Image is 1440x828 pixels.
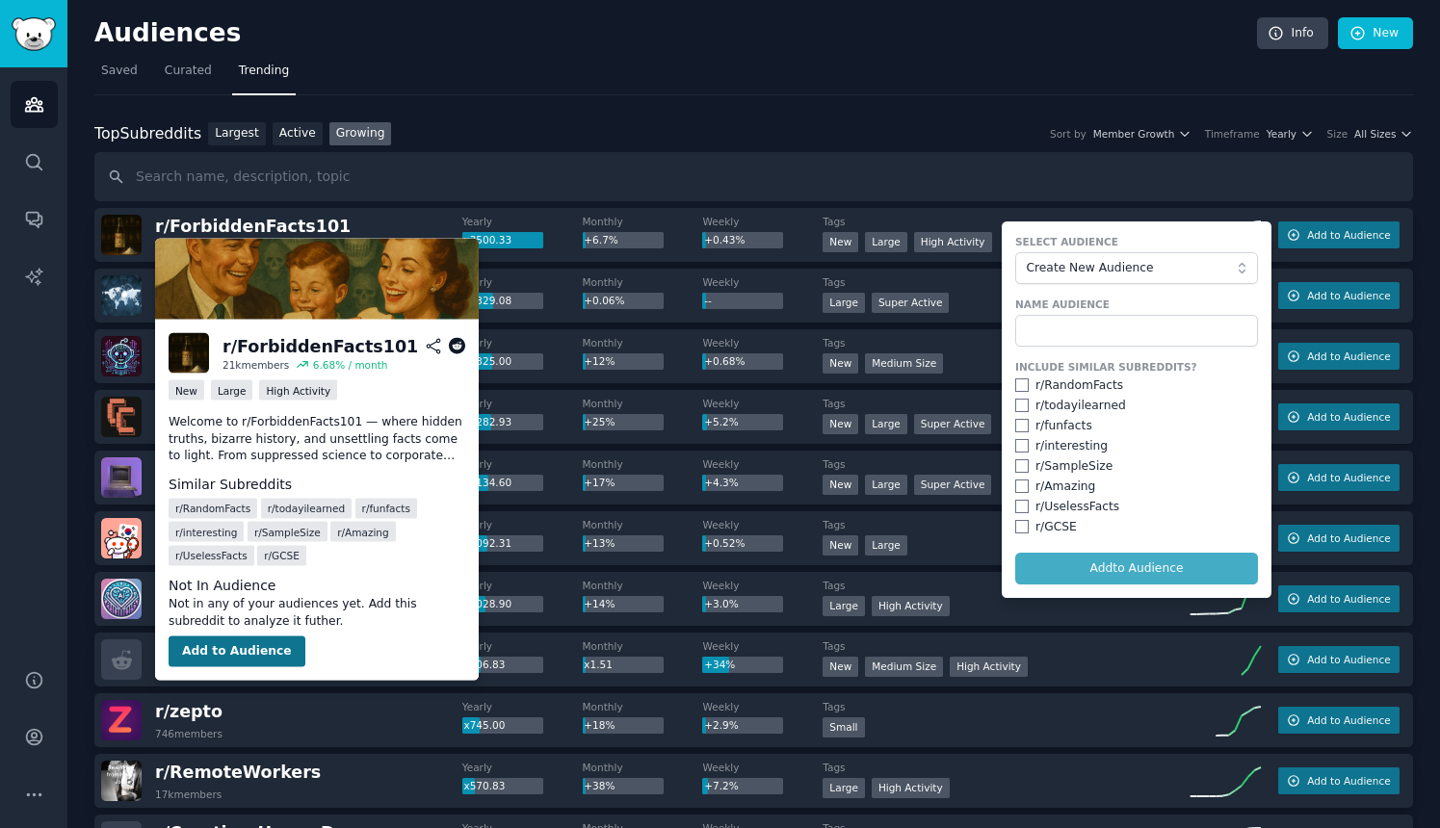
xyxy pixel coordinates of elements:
[1267,127,1314,141] button: Yearly
[702,397,823,410] dt: Weekly
[914,232,992,252] div: High Activity
[914,414,992,434] div: Super Active
[584,598,615,609] span: +14%
[702,518,823,531] dt: Weekly
[463,537,511,549] span: x1092.31
[583,336,703,349] dt: Monthly
[462,761,583,774] dt: Yearly
[155,217,351,236] span: r/ ForbiddenFacts101
[1327,127,1348,141] div: Size
[254,525,321,538] span: r/ SampleSize
[1354,127,1413,141] button: All Sizes
[462,457,583,471] dt: Yearly
[584,477,615,488] span: +17%
[1278,767,1400,794] button: Add to Audience
[865,657,943,677] div: Medium Size
[583,275,703,289] dt: Monthly
[462,639,583,653] dt: Yearly
[1307,349,1390,363] span: Add to Audience
[239,63,289,80] span: Trending
[823,215,1184,228] dt: Tags
[823,596,865,616] div: Large
[704,780,738,791] span: +7.2%
[463,355,511,367] span: x1325.00
[702,336,823,349] dt: Weekly
[583,397,703,410] dt: Monthly
[232,56,296,95] a: Trending
[872,778,950,798] div: High Activity
[169,414,465,465] p: Welcome to r/ForbiddenFacts101 — where hidden truths, bizarre history, and unsettling facts come ...
[94,18,1257,49] h2: Audiences
[155,239,479,320] img: ForbiddenFacts101
[1015,235,1258,248] label: Select Audience
[462,700,583,713] dt: Yearly
[702,700,823,713] dt: Weekly
[823,778,865,798] div: Large
[462,397,583,410] dt: Yearly
[583,639,703,653] dt: Monthly
[463,477,511,488] span: x1134.60
[1278,585,1400,612] button: Add to Audience
[223,358,289,372] div: 21k members
[704,295,712,306] span: --
[169,475,465,495] dt: Similar Subreddits
[1205,127,1260,141] div: Timeframe
[463,295,511,306] span: x1329.08
[169,636,305,667] button: Add to Audience
[273,122,323,146] a: Active
[1307,531,1390,545] span: Add to Audience
[1267,127,1296,141] span: Yearly
[1050,127,1087,141] div: Sort by
[584,234,617,246] span: +6.7%
[823,535,858,556] div: New
[823,639,1184,653] dt: Tags
[1307,653,1390,666] span: Add to Audience
[155,763,321,782] span: r/ RemoteWorkers
[362,502,410,515] span: r/ funfacts
[101,761,142,801] img: RemoteWorkers
[462,579,583,592] dt: Yearly
[208,122,266,146] a: Largest
[463,234,511,246] span: x3500.33
[155,702,223,721] span: r/ zepto
[1307,289,1390,302] span: Add to Audience
[584,355,615,367] span: +12%
[1278,221,1400,248] button: Add to Audience
[702,275,823,289] dt: Weekly
[823,579,1184,592] dt: Tags
[1278,464,1400,491] button: Add to Audience
[702,639,823,653] dt: Weekly
[329,122,392,146] a: Growing
[583,215,703,228] dt: Monthly
[1093,127,1191,141] button: Member Growth
[101,63,138,80] span: Saved
[463,416,511,427] span: x1282.93
[463,598,511,609] span: x1028.90
[1278,646,1400,673] button: Add to Audience
[463,780,505,791] span: x570.83
[1035,398,1126,415] div: r/ todayilearned
[337,525,388,538] span: r/ Amazing
[1278,707,1400,734] button: Add to Audience
[1035,519,1077,536] div: r/ GCSE
[169,380,204,401] div: New
[463,719,505,731] span: x745.00
[1015,252,1258,285] button: Create New Audience
[823,293,865,313] div: Large
[865,353,943,374] div: Medium Size
[584,780,615,791] span: +38%
[823,657,858,677] div: New
[94,122,201,146] div: Top Subreddits
[101,397,142,437] img: ClaudeCode
[1278,403,1400,430] button: Add to Audience
[101,215,142,255] img: ForbiddenFacts101
[1307,471,1390,484] span: Add to Audience
[823,700,1184,713] dt: Tags
[1307,713,1390,727] span: Add to Audience
[463,659,505,670] span: x806.83
[155,727,223,740] div: 746 members
[1278,343,1400,370] button: Add to Audience
[169,333,209,374] img: ForbiddenFacts101
[94,56,144,95] a: Saved
[1338,17,1413,50] a: New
